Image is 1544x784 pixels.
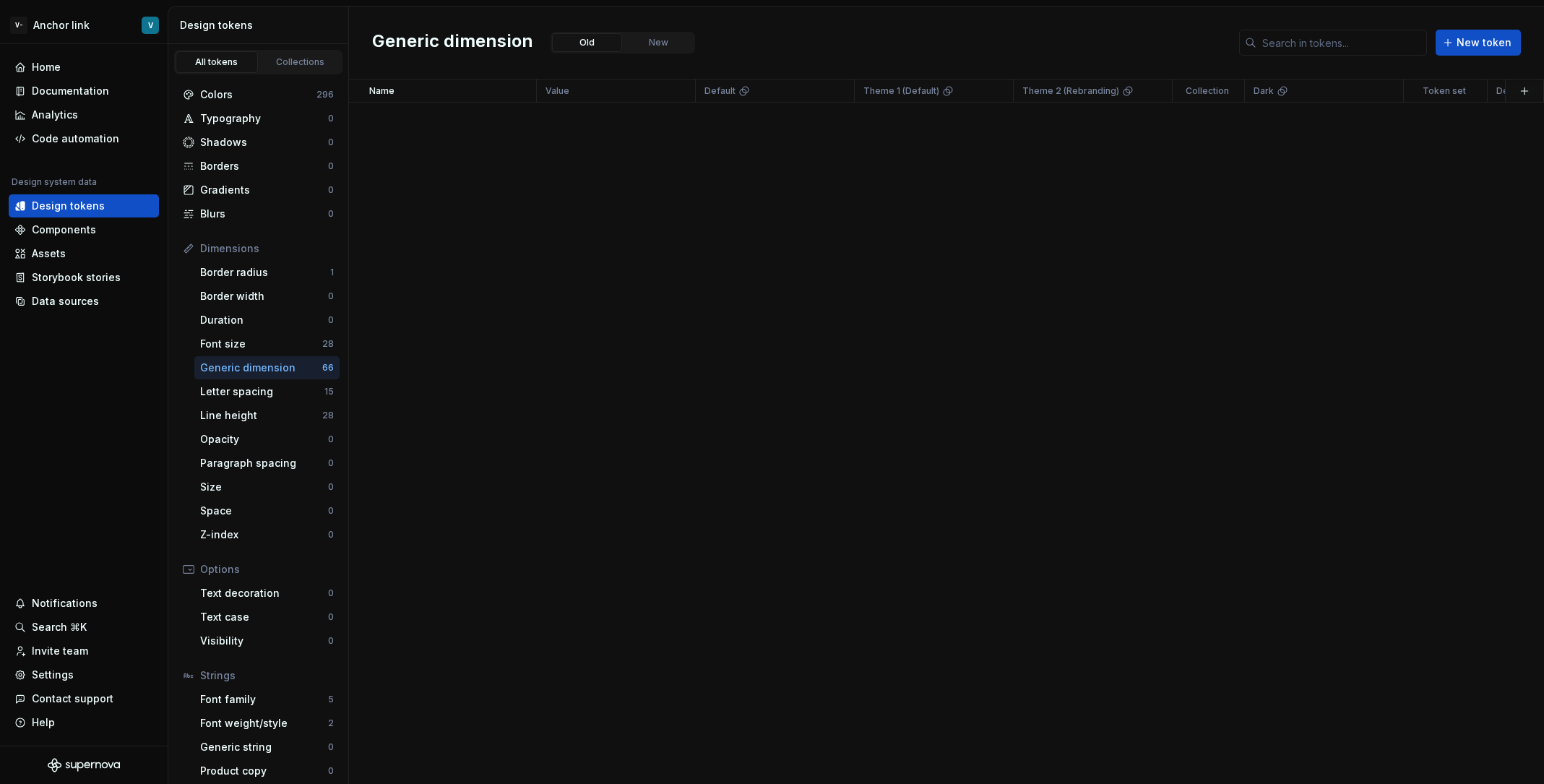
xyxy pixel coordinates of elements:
[200,408,322,423] div: Line height
[32,715,55,730] div: Help
[32,668,74,682] div: Settings
[200,111,328,126] div: Typography
[200,668,334,683] div: Strings
[1022,85,1119,97] p: Theme 2 (Rebranding)
[10,17,27,34] div: V-
[200,135,328,150] div: Shadows
[9,127,159,150] a: Code automation
[9,79,159,103] a: Documentation
[9,194,159,217] a: Design tokens
[12,176,97,188] div: Design system data
[328,113,334,124] div: 0
[194,285,340,308] a: Border width0
[1423,85,1466,97] p: Token set
[9,266,159,289] a: Storybook stories
[200,480,328,494] div: Size
[200,692,328,707] div: Font family
[194,582,340,605] a: Text decoration0
[328,290,334,302] div: 0
[9,218,159,241] a: Components
[200,562,334,577] div: Options
[200,159,328,173] div: Borders
[32,199,105,213] div: Design tokens
[328,434,334,445] div: 0
[194,499,340,522] a: Space0
[194,404,340,427] a: Line height28
[9,592,159,615] button: Notifications
[328,694,334,705] div: 5
[1457,35,1511,50] span: New token
[545,85,569,97] p: Value
[200,241,334,256] div: Dimensions
[264,56,337,68] div: Collections
[9,103,159,126] a: Analytics
[32,270,121,285] div: Storybook stories
[32,620,87,634] div: Search ⌘K
[324,386,334,397] div: 15
[328,314,334,326] div: 0
[177,202,340,225] a: Blurs0
[200,456,328,470] div: Paragraph spacing
[624,33,694,52] button: New
[200,586,328,600] div: Text decoration
[330,267,334,278] div: 1
[194,332,340,356] a: Font size28
[200,313,328,327] div: Duration
[200,504,328,518] div: Space
[328,587,334,599] div: 0
[194,475,340,499] a: Size0
[328,765,334,777] div: 0
[9,290,159,313] a: Data sources
[194,712,340,735] a: Font weight/style2
[328,481,334,493] div: 0
[9,56,159,79] a: Home
[863,85,939,97] p: Theme 1 (Default)
[200,337,322,351] div: Font size
[32,60,61,74] div: Home
[32,596,98,611] div: Notifications
[194,452,340,475] a: Paragraph spacing0
[48,758,120,772] svg: Supernova Logo
[369,85,394,97] p: Name
[9,687,159,710] button: Contact support
[1254,85,1274,97] p: Dark
[177,155,340,178] a: Borders0
[194,688,340,711] a: Font family5
[200,634,328,648] div: Visibility
[194,736,340,759] a: Generic string0
[328,137,334,148] div: 0
[177,178,340,202] a: Gradients0
[32,644,88,658] div: Invite team
[177,131,340,154] a: Shadows0
[1436,30,1521,56] button: New token
[328,635,334,647] div: 0
[3,9,165,40] button: V-Anchor linkV
[322,362,334,374] div: 66
[200,610,328,624] div: Text case
[1256,30,1427,56] input: Search in tokens...
[328,457,334,469] div: 0
[200,265,330,280] div: Border radius
[322,338,334,350] div: 28
[32,692,113,706] div: Contact support
[148,20,153,31] div: V
[200,87,316,102] div: Colors
[328,505,334,517] div: 0
[200,716,328,731] div: Font weight/style
[200,432,328,447] div: Opacity
[200,207,328,221] div: Blurs
[9,639,159,663] a: Invite team
[316,89,334,100] div: 296
[194,523,340,546] a: Z-index0
[194,380,340,403] a: Letter spacing15
[200,361,322,375] div: Generic dimension
[194,309,340,332] a: Duration0
[194,356,340,379] a: Generic dimension66
[194,606,340,629] a: Text case0
[372,30,533,56] h2: Generic dimension
[32,108,78,122] div: Analytics
[328,611,334,623] div: 0
[9,663,159,686] a: Settings
[194,759,340,783] a: Product copy0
